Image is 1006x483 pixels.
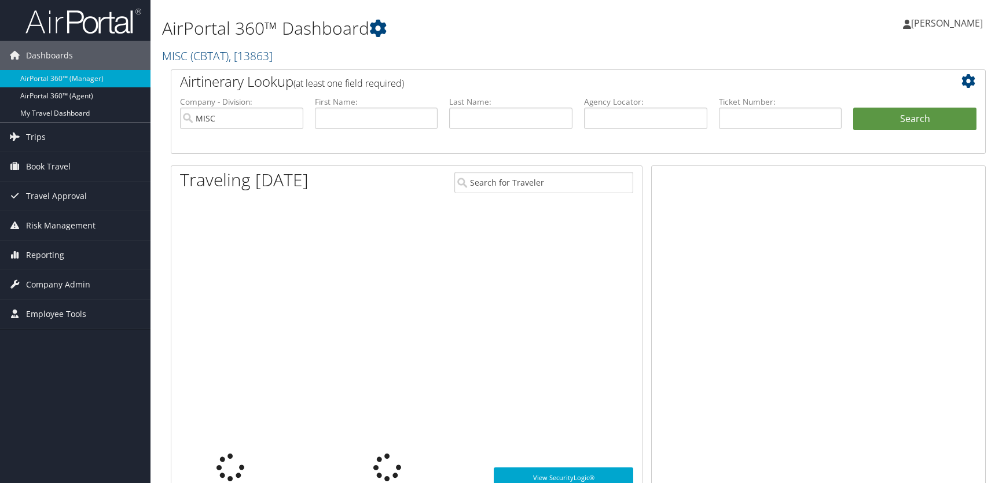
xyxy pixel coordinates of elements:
[911,17,983,30] span: [PERSON_NAME]
[162,16,717,40] h1: AirPortal 360™ Dashboard
[26,241,64,270] span: Reporting
[180,72,909,91] h2: Airtinerary Lookup
[180,96,303,108] label: Company - Division:
[190,48,229,64] span: ( CBTAT )
[293,77,404,90] span: (at least one field required)
[26,152,71,181] span: Book Travel
[853,108,976,131] button: Search
[162,48,273,64] a: MISC
[26,123,46,152] span: Trips
[26,270,90,299] span: Company Admin
[229,48,273,64] span: , [ 13863 ]
[26,211,96,240] span: Risk Management
[584,96,707,108] label: Agency Locator:
[449,96,572,108] label: Last Name:
[903,6,994,40] a: [PERSON_NAME]
[26,182,87,211] span: Travel Approval
[719,96,842,108] label: Ticket Number:
[454,172,633,193] input: Search for Traveler
[26,300,86,329] span: Employee Tools
[315,96,438,108] label: First Name:
[25,8,141,35] img: airportal-logo.png
[180,168,309,192] h1: Traveling [DATE]
[26,41,73,70] span: Dashboards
